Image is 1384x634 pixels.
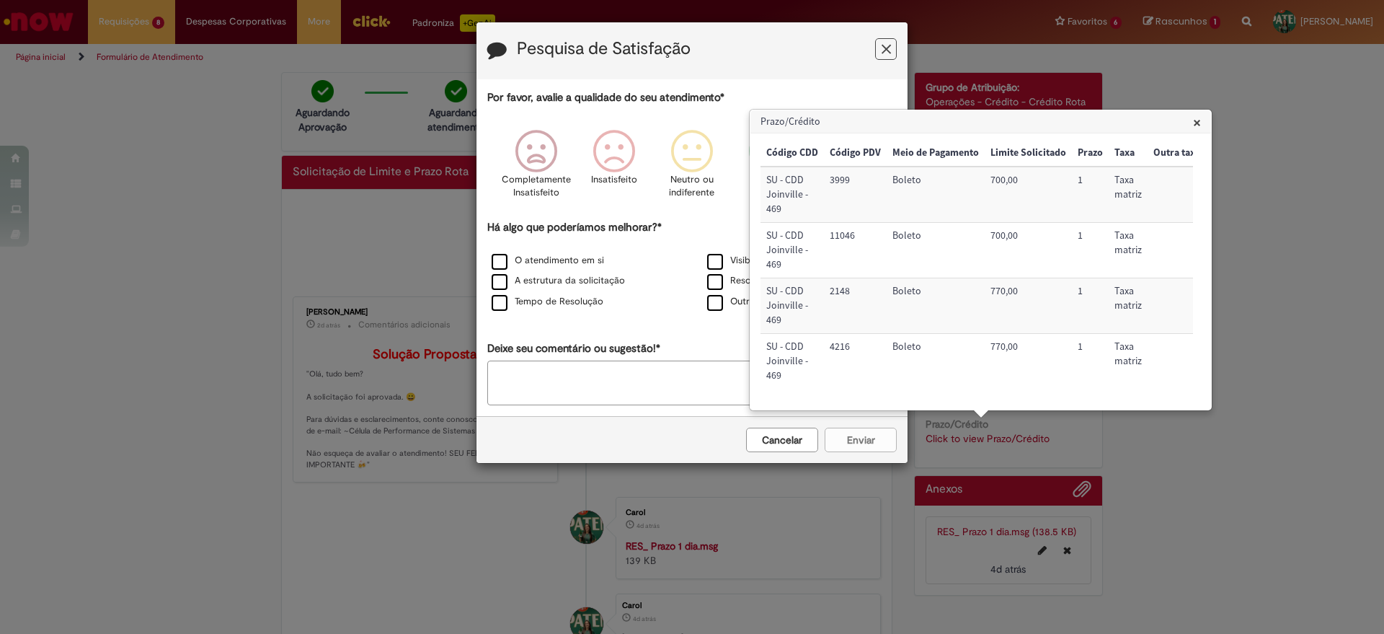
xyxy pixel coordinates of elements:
[1193,115,1201,130] button: Close
[887,167,985,222] td: Meio de Pagamento: Boleto
[577,119,651,218] div: Insatisfeito
[1109,140,1148,167] th: Taxa
[760,223,824,278] td: Código CDD: SU - CDD Joinville - 469
[1072,334,1109,389] td: Prazo: 1
[760,334,824,389] td: Código CDD: SU - CDD Joinville - 469
[887,334,985,389] td: Meio de Pagamento: Boleto
[1072,278,1109,334] td: Prazo: 1
[887,223,985,278] td: Meio de Pagamento: Boleto
[487,220,897,313] div: Há algo que poderíamos melhorar?*
[985,278,1072,334] td: Limite Solicitado: 770,00
[985,223,1072,278] td: Limite Solicitado: 700,00
[1148,278,1206,334] td: Outra taxa:
[1072,223,1109,278] td: Prazo: 1
[492,274,625,288] label: A estrutura da solicitação
[1072,167,1109,222] td: Prazo: 1
[1109,334,1148,389] td: Taxa: Taxa matriz
[502,173,571,200] p: Completamente Insatisfeito
[1109,223,1148,278] td: Taxa: Taxa matriz
[1148,223,1206,278] td: Outra taxa:
[707,295,755,309] label: Outro
[760,278,824,334] td: Código CDD: SU - CDD Joinville - 469
[655,119,729,218] div: Neutro ou indiferente
[985,140,1072,167] th: Limite Solicitado
[760,140,824,167] th: Código CDD
[666,173,718,200] p: Neutro ou indiferente
[887,278,985,334] td: Meio de Pagamento: Boleto
[517,40,691,58] label: Pesquisa de Satisfação
[985,334,1072,389] td: Limite Solicitado: 770,00
[824,334,887,389] td: Código PDV: 4216
[707,274,794,288] label: Resolução final
[1193,113,1201,132] span: ×
[760,167,824,222] td: Código CDD: SU - CDD Joinville - 469
[1109,278,1148,334] td: Taxa: Taxa matriz
[707,254,826,268] label: Visibilidade dos status
[733,119,807,218] div: Satisfeito
[1109,167,1148,222] td: Taxa: Taxa matriz
[487,90,724,105] label: Por favor, avalie a qualidade do seu atendimento*
[499,119,572,218] div: Completamente Insatisfeito
[487,341,660,356] label: Deixe seu comentário ou sugestão!*
[749,109,1212,411] div: Prazo/Crédito
[492,295,603,309] label: Tempo de Resolução
[824,278,887,334] td: Código PDV: 2148
[1148,140,1206,167] th: Outra taxa
[746,428,818,452] button: Cancelar
[824,167,887,222] td: Código PDV: 3999
[1148,167,1206,222] td: Outra taxa:
[985,167,1072,222] td: Limite Solicitado: 700,00
[492,254,604,268] label: O atendimento em si
[824,140,887,167] th: Código PDV
[1148,334,1206,389] td: Outra taxa:
[887,140,985,167] th: Meio de Pagamento
[824,223,887,278] td: Código PDV: 11046
[750,110,1211,133] h3: Prazo/Crédito
[591,173,637,187] p: Insatisfeito
[1072,140,1109,167] th: Prazo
